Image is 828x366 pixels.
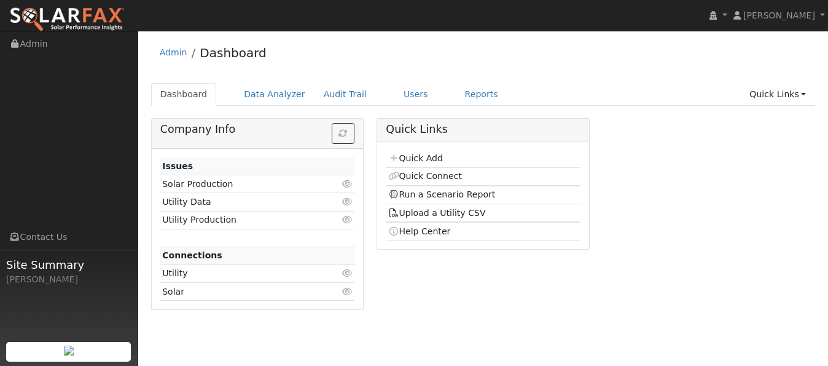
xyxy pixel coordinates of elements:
a: Help Center [388,226,451,236]
span: Site Summary [6,257,131,273]
img: retrieve [64,346,74,356]
strong: Issues [162,161,193,171]
a: Dashboard [200,46,267,60]
a: Reports [456,83,507,106]
a: Quick Add [388,153,443,163]
i: Click to view [342,197,353,206]
i: Click to view [342,269,353,277]
h5: Quick Links [386,123,580,136]
a: Quick Links [740,83,815,106]
span: [PERSON_NAME] [743,10,815,20]
i: Click to view [342,180,353,188]
td: Utility Production [160,211,323,229]
div: [PERSON_NAME] [6,273,131,286]
td: Utility [160,265,323,282]
a: Upload a Utility CSV [388,208,486,218]
td: Utility Data [160,193,323,211]
a: Run a Scenario Report [388,189,496,199]
a: Dashboard [151,83,217,106]
h5: Company Info [160,123,354,136]
td: Solar Production [160,175,323,193]
a: Admin [160,47,187,57]
a: Audit Trail [314,83,376,106]
a: Quick Connect [388,171,462,181]
td: Solar [160,283,323,301]
strong: Connections [162,250,222,260]
i: Click to view [342,287,353,296]
a: Data Analyzer [235,83,314,106]
a: Users [394,83,437,106]
i: Click to view [342,215,353,224]
img: SolarFax [9,7,125,33]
